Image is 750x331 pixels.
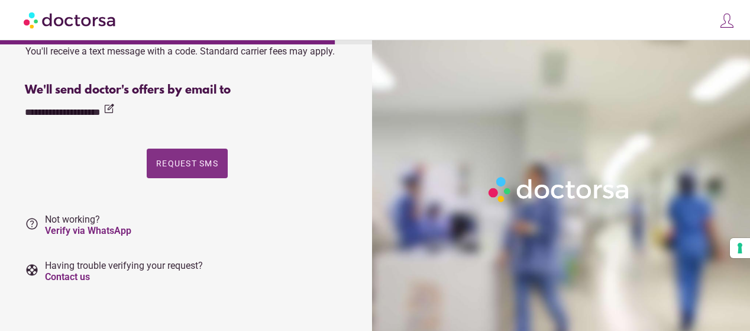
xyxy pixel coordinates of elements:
[719,12,735,29] img: icons8-customer-100.png
[45,260,203,282] span: Having trouble verifying your request?
[24,7,117,33] img: Doctorsa.com
[45,214,131,236] span: Not working?
[156,159,218,168] span: Request SMS
[45,271,90,282] a: Contact us
[25,263,39,277] i: support
[730,238,750,258] button: Your consent preferences for tracking technologies
[45,225,131,236] a: Verify via WhatsApp
[484,173,635,207] img: Logo-Doctorsa-trans-White-partial-flat.png
[147,149,228,178] button: Request SMS
[103,103,115,115] i: edit_square
[25,217,39,231] i: help
[25,83,349,97] div: We'll send doctor's offers by email to
[25,40,349,57] div: You'll receive a text message with a code. Standard carrier fees may apply.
